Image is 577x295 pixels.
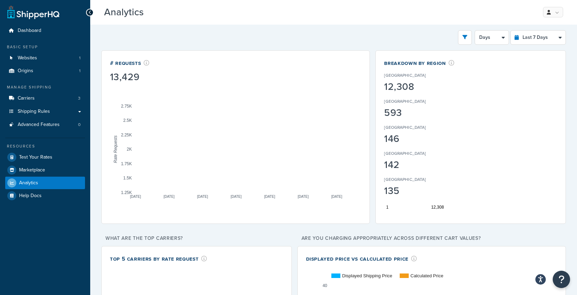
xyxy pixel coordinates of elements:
a: Advanced Features0 [5,118,85,131]
p: Are you charging appropriately across different cart values? [297,234,566,243]
span: Test Your Rates [19,154,52,160]
div: 146 [384,134,447,144]
a: Dashboard [5,24,85,37]
a: Websites1 [5,52,85,65]
li: Carriers [5,92,85,105]
div: Displayed Price vs Calculated Price [306,255,417,263]
text: [DATE] [231,194,242,198]
svg: A chart. [110,83,362,215]
p: [GEOGRAPHIC_DATA] [384,72,426,78]
text: Displayed Shipping Price [342,273,392,278]
li: Advanced Features [5,118,85,131]
p: [GEOGRAPHIC_DATA] [384,176,426,183]
li: Origins [5,65,85,77]
span: Carriers [18,95,35,101]
span: 3 [78,95,80,101]
text: 1.25K [121,190,132,195]
div: Resources [5,143,85,149]
svg: A chart. [384,82,558,213]
a: Carriers3 [5,92,85,105]
span: Websites [18,55,37,61]
text: 2.5K [123,118,132,123]
a: Shipping Rules [5,105,85,118]
p: [GEOGRAPHIC_DATA] [384,124,426,130]
a: Help Docs [5,189,85,202]
span: Dashboard [18,28,41,34]
h3: Analytics [104,7,531,18]
span: Analytics [19,180,38,186]
text: 2.25K [121,132,132,137]
div: 13,429 [110,72,150,82]
text: 2.75K [121,103,132,108]
p: What are the top carriers? [101,234,292,243]
div: 135 [384,186,447,196]
li: Websites [5,52,85,65]
text: Calculated Price [410,273,443,278]
a: Analytics [5,177,85,189]
div: 12,308 [384,82,447,92]
text: 1.5K [123,176,132,180]
span: Help Docs [19,193,42,199]
a: Marketplace [5,164,85,176]
span: Origins [18,68,33,74]
div: 142 [384,160,447,170]
span: Shipping Rules [18,109,50,115]
button: Open Resource Center [553,271,570,288]
text: 12,308 [431,205,444,210]
div: Basic Setup [5,44,85,50]
div: Manage Shipping [5,84,85,90]
text: [DATE] [130,194,141,198]
div: Breakdown by Region [384,59,454,67]
div: 593 [384,108,447,118]
span: Beta [145,9,169,17]
span: Advanced Features [18,122,60,128]
span: Marketplace [19,167,45,173]
text: 40 [322,283,327,288]
button: open filter drawer [458,30,472,45]
text: [DATE] [298,194,309,198]
span: 1 [79,55,80,61]
text: 1 [386,205,389,210]
span: 1 [79,68,80,74]
text: 2K [127,147,132,152]
text: [DATE] [331,194,342,198]
span: 0 [78,122,80,128]
text: [DATE] [163,194,175,198]
text: 1.75K [121,161,132,166]
div: Top 5 Carriers by Rate Request [110,255,207,263]
text: [DATE] [197,194,208,198]
a: Test Your Rates [5,151,85,163]
a: Origins1 [5,65,85,77]
div: # Requests [110,59,150,67]
p: [GEOGRAPHIC_DATA] [384,150,426,157]
text: [DATE] [264,194,275,198]
text: Rate Requests [113,135,118,163]
p: [GEOGRAPHIC_DATA] [384,98,426,104]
